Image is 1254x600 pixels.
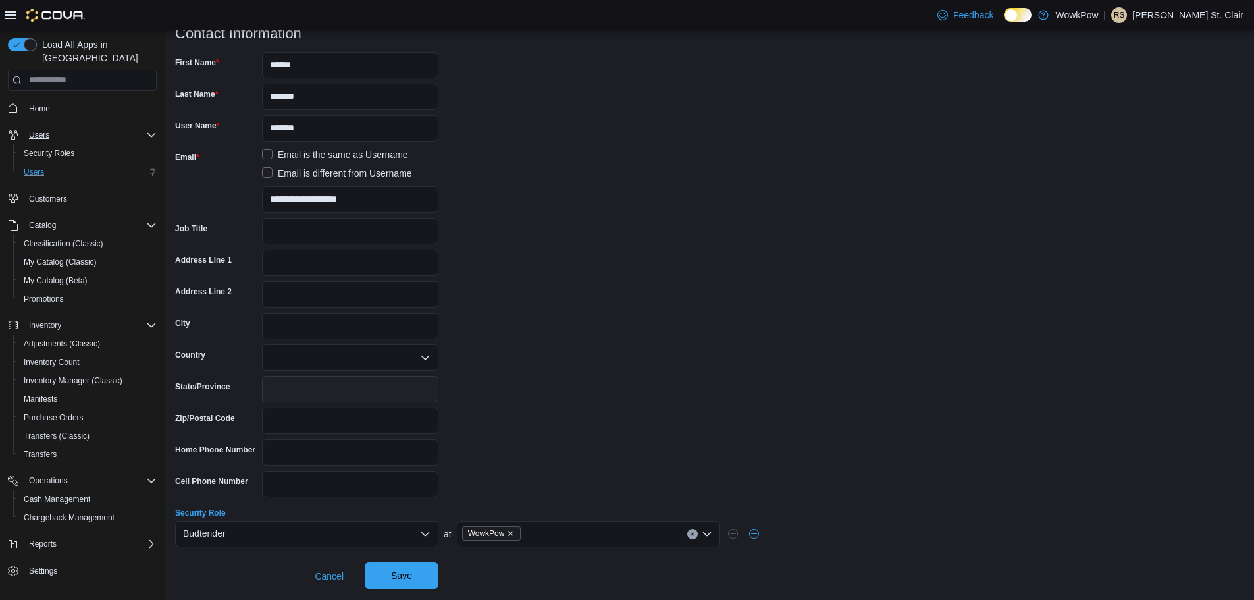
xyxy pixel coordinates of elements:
[18,146,157,161] span: Security Roles
[13,427,162,445] button: Transfers (Classic)
[3,99,162,118] button: Home
[24,257,97,267] span: My Catalog (Classic)
[1111,7,1127,23] div: Reggie St. Clair
[24,167,44,177] span: Users
[29,130,49,140] span: Users
[18,491,157,507] span: Cash Management
[18,291,157,307] span: Promotions
[13,234,162,253] button: Classification (Classic)
[18,254,157,270] span: My Catalog (Classic)
[175,286,232,297] label: Address Line 2
[175,26,301,41] h3: Contact Information
[13,163,162,181] button: Users
[3,535,162,553] button: Reports
[175,476,248,487] label: Cell Phone Number
[24,317,66,333] button: Inventory
[3,316,162,335] button: Inventory
[24,101,55,117] a: Home
[687,529,698,539] button: Clear input
[24,294,64,304] span: Promotions
[18,428,157,444] span: Transfers (Classic)
[175,508,226,518] label: Security Role
[18,491,95,507] a: Cash Management
[24,449,57,460] span: Transfers
[175,255,232,265] label: Address Line 1
[18,336,105,352] a: Adjustments (Classic)
[18,291,69,307] a: Promotions
[29,103,50,114] span: Home
[13,390,162,408] button: Manifests
[18,410,157,425] span: Purchase Orders
[24,494,90,505] span: Cash Management
[24,100,157,117] span: Home
[24,536,157,552] span: Reports
[24,412,84,423] span: Purchase Orders
[13,290,162,308] button: Promotions
[18,273,157,288] span: My Catalog (Beta)
[18,447,157,462] span: Transfers
[1104,7,1107,23] p: |
[13,445,162,464] button: Transfers
[24,562,157,579] span: Settings
[175,445,255,455] label: Home Phone Number
[29,566,57,576] span: Settings
[24,563,63,579] a: Settings
[13,144,162,163] button: Security Roles
[18,391,157,407] span: Manifests
[175,521,1243,547] div: at
[3,561,162,580] button: Settings
[507,530,515,537] button: Remove WowkPow from selection in this group
[24,339,100,349] span: Adjustments (Classic)
[175,57,219,68] label: First Name
[18,254,102,270] a: My Catalog (Classic)
[18,447,62,462] a: Transfers
[24,317,157,333] span: Inventory
[932,2,999,28] a: Feedback
[24,217,61,233] button: Catalog
[29,539,57,549] span: Reports
[3,472,162,490] button: Operations
[24,512,115,523] span: Chargeback Management
[18,510,157,526] span: Chargeback Management
[18,354,157,370] span: Inventory Count
[18,146,80,161] a: Security Roles
[309,563,349,589] button: Cancel
[24,190,157,207] span: Customers
[29,320,61,331] span: Inventory
[18,354,85,370] a: Inventory Count
[18,510,120,526] a: Chargeback Management
[24,275,88,286] span: My Catalog (Beta)
[13,253,162,271] button: My Catalog (Classic)
[175,152,199,163] label: Email
[37,38,157,65] span: Load All Apps in [GEOGRAPHIC_DATA]
[391,569,412,582] span: Save
[24,375,122,386] span: Inventory Manager (Classic)
[13,271,162,290] button: My Catalog (Beta)
[175,381,230,392] label: State/Province
[1114,7,1125,23] span: RS
[3,189,162,208] button: Customers
[175,413,235,423] label: Zip/Postal Code
[262,147,408,163] label: Email is the same as Username
[29,194,67,204] span: Customers
[420,529,431,539] button: Open list of options
[3,216,162,234] button: Catalog
[18,428,95,444] a: Transfers (Classic)
[1004,8,1032,22] input: Dark Mode
[365,562,438,589] button: Save
[468,527,505,540] span: WowkPow
[24,473,157,489] span: Operations
[18,410,89,425] a: Purchase Orders
[13,408,162,427] button: Purchase Orders
[702,529,712,539] button: Open list of options
[24,431,90,441] span: Transfers (Classic)
[24,148,74,159] span: Security Roles
[24,536,62,552] button: Reports
[175,223,207,234] label: Job Title
[18,391,63,407] a: Manifests
[26,9,85,22] img: Cova
[183,526,226,541] span: Budtender
[1132,7,1243,23] p: [PERSON_NAME] St. Clair
[13,335,162,353] button: Adjustments (Classic)
[13,353,162,371] button: Inventory Count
